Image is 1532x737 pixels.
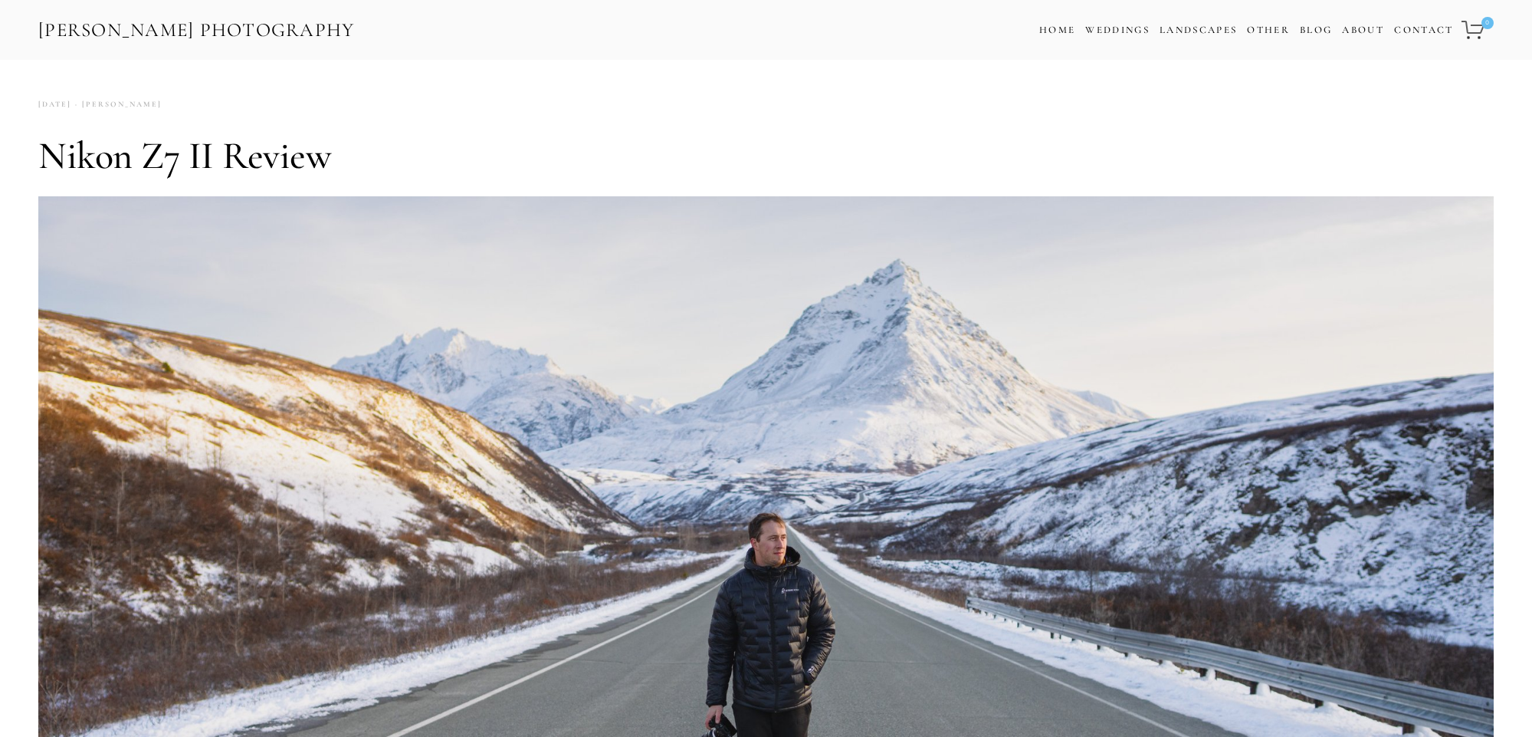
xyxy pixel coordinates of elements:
a: [PERSON_NAME] Photography [37,13,356,48]
h1: Nikon Z7 II Review [38,133,1494,179]
a: Other [1247,24,1290,36]
a: Home [1039,19,1075,41]
a: [PERSON_NAME] [71,94,162,115]
time: [DATE] [38,94,71,115]
a: Blog [1300,19,1332,41]
span: 0 [1481,17,1494,29]
a: Contact [1394,19,1453,41]
a: Weddings [1085,24,1150,36]
a: 0 items in cart [1459,12,1495,48]
a: About [1342,19,1384,41]
a: Landscapes [1160,24,1237,36]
